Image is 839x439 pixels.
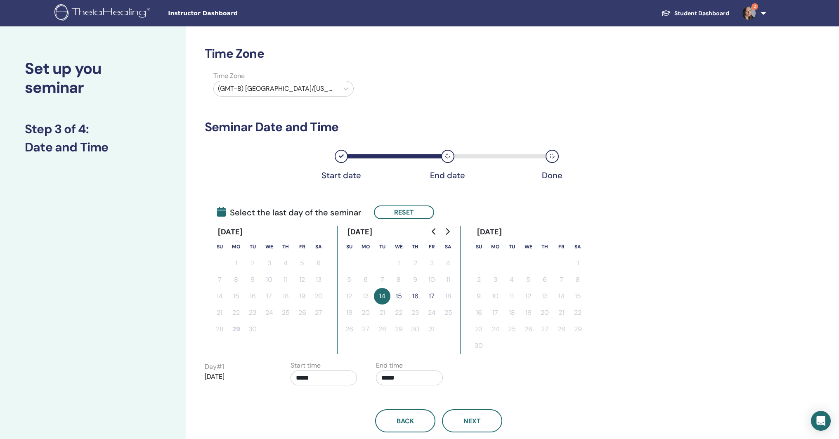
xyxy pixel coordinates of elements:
[211,238,228,255] th: Sunday
[228,288,244,304] button: 15
[211,226,250,238] div: [DATE]
[357,288,374,304] button: 13
[470,238,487,255] th: Sunday
[390,271,407,288] button: 8
[655,6,736,21] a: Student Dashboard
[25,122,161,137] h3: Step 3 of 4 :
[570,238,586,255] th: Saturday
[553,238,570,255] th: Friday
[423,238,440,255] th: Friday
[503,271,520,288] button: 4
[294,238,310,255] th: Friday
[310,304,327,321] button: 27
[470,271,487,288] button: 2
[244,304,261,321] button: 23
[487,238,503,255] th: Monday
[244,321,261,338] button: 30
[487,304,503,321] button: 17
[357,321,374,338] button: 27
[277,288,294,304] button: 18
[570,255,586,271] button: 1
[407,304,423,321] button: 23
[536,288,553,304] button: 13
[428,223,441,240] button: Go to previous month
[244,238,261,255] th: Tuesday
[376,361,403,371] label: End time
[374,238,390,255] th: Tuesday
[440,288,456,304] button: 18
[407,321,423,338] button: 30
[277,238,294,255] th: Thursday
[470,321,487,338] button: 23
[407,255,423,271] button: 2
[463,417,481,425] span: Next
[357,271,374,288] button: 6
[503,304,520,321] button: 18
[440,255,456,271] button: 4
[407,271,423,288] button: 9
[390,288,407,304] button: 15
[423,255,440,271] button: 3
[244,255,261,271] button: 2
[341,288,357,304] button: 12
[217,206,362,219] span: Select the last day of the seminar
[294,271,310,288] button: 12
[357,304,374,321] button: 20
[536,321,553,338] button: 27
[536,304,553,321] button: 20
[470,338,487,354] button: 30
[208,71,359,81] label: Time Zone
[553,288,570,304] button: 14
[440,271,456,288] button: 11
[470,288,487,304] button: 9
[228,271,244,288] button: 8
[244,288,261,304] button: 16
[228,304,244,321] button: 22
[205,362,224,372] label: Day # 1
[503,288,520,304] button: 11
[752,3,758,10] span: 2
[294,255,310,271] button: 5
[487,271,503,288] button: 3
[423,271,440,288] button: 10
[294,304,310,321] button: 26
[277,255,294,271] button: 4
[25,59,161,97] h2: Set up you seminar
[536,238,553,255] th: Thursday
[440,304,456,321] button: 25
[211,304,228,321] button: 21
[294,288,310,304] button: 19
[341,271,357,288] button: 5
[374,304,390,321] button: 21
[205,372,272,382] p: [DATE]
[536,271,553,288] button: 6
[261,238,277,255] th: Wednesday
[244,271,261,288] button: 9
[374,321,390,338] button: 28
[487,321,503,338] button: 24
[423,304,440,321] button: 24
[277,271,294,288] button: 11
[310,288,327,304] button: 20
[570,321,586,338] button: 29
[470,226,509,238] div: [DATE]
[211,288,228,304] button: 14
[310,255,327,271] button: 6
[570,288,586,304] button: 15
[374,288,390,304] button: 14
[503,238,520,255] th: Tuesday
[503,321,520,338] button: 25
[407,238,423,255] th: Thursday
[375,409,435,432] button: Back
[442,409,502,432] button: Next
[390,304,407,321] button: 22
[341,304,357,321] button: 19
[397,417,414,425] span: Back
[374,271,390,288] button: 7
[390,238,407,255] th: Wednesday
[205,120,672,135] h3: Seminar Date and Time
[291,361,321,371] label: Start time
[427,170,468,180] div: End date
[553,271,570,288] button: 7
[168,9,292,18] span: Instructor Dashboard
